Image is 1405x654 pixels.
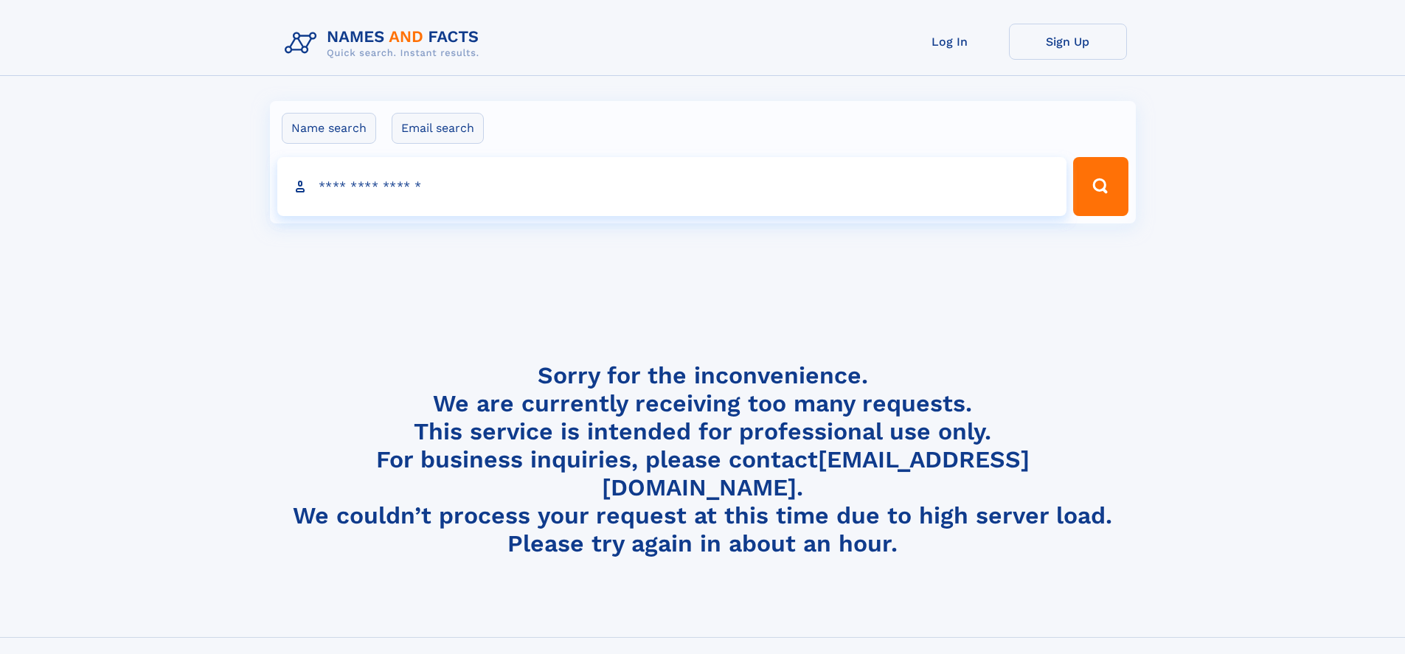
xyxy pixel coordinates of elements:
[1073,157,1128,216] button: Search Button
[282,113,376,144] label: Name search
[392,113,484,144] label: Email search
[1009,24,1127,60] a: Sign Up
[279,361,1127,558] h4: Sorry for the inconvenience. We are currently receiving too many requests. This service is intend...
[279,24,491,63] img: Logo Names and Facts
[891,24,1009,60] a: Log In
[602,445,1030,501] a: [EMAIL_ADDRESS][DOMAIN_NAME]
[277,157,1067,216] input: search input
